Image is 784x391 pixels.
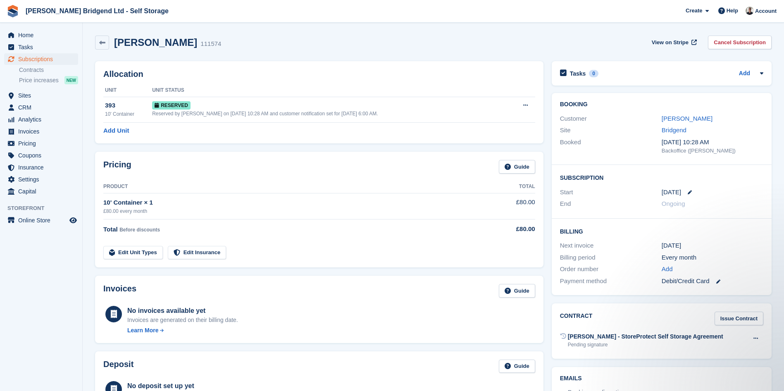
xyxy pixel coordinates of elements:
[114,37,197,48] h2: [PERSON_NAME]
[477,224,535,234] div: £80.00
[560,265,662,274] div: Order number
[560,312,593,325] h2: Contract
[560,241,662,250] div: Next invoice
[568,332,723,341] div: [PERSON_NAME] - StoreProtect Self Storage Agreement
[103,284,136,298] h2: Invoices
[4,126,78,137] a: menu
[755,7,777,15] span: Account
[662,126,686,134] a: Bridgend
[560,173,763,181] h2: Subscription
[200,39,221,49] div: 111574
[4,29,78,41] a: menu
[4,90,78,101] a: menu
[103,360,133,373] h2: Deposit
[4,162,78,173] a: menu
[103,180,477,193] th: Product
[560,199,662,209] div: End
[103,84,152,97] th: Unit
[662,253,763,262] div: Every month
[18,53,68,65] span: Subscriptions
[18,186,68,197] span: Capital
[127,381,298,391] div: No deposit set up yet
[18,90,68,101] span: Sites
[18,102,68,113] span: CRM
[662,147,763,155] div: Backoffice ([PERSON_NAME])
[727,7,738,15] span: Help
[127,316,238,324] div: Invoices are generated on their billing date.
[4,114,78,125] a: menu
[662,115,713,122] a: [PERSON_NAME]
[18,29,68,41] span: Home
[103,126,129,136] a: Add Unit
[560,101,763,108] h2: Booking
[68,215,78,225] a: Preview store
[4,53,78,65] a: menu
[103,226,118,233] span: Total
[4,215,78,226] a: menu
[103,246,163,260] a: Edit Unit Types
[499,160,535,174] a: Guide
[18,41,68,53] span: Tasks
[4,150,78,161] a: menu
[152,84,508,97] th: Unit Status
[662,138,763,147] div: [DATE] 10:28 AM
[648,36,698,49] a: View on Stripe
[22,4,172,18] a: [PERSON_NAME] Bridgend Ltd - Self Storage
[19,66,78,74] a: Contracts
[560,277,662,286] div: Payment method
[18,215,68,226] span: Online Store
[18,126,68,137] span: Invoices
[589,70,598,77] div: 0
[560,253,662,262] div: Billing period
[477,193,535,219] td: £80.00
[560,126,662,135] div: Site
[662,188,681,197] time: 2025-10-18 00:00:00 UTC
[4,102,78,113] a: menu
[152,110,508,117] div: Reserved by [PERSON_NAME] on [DATE] 10:28 AM and customer notification set for [DATE] 6:00 AM.
[18,138,68,149] span: Pricing
[152,101,191,110] span: Reserved
[127,326,158,335] div: Learn More
[7,5,19,17] img: stora-icon-8386f47178a22dfd0bd8f6a31ec36ba5ce8667c1dd55bd0f319d3a0aa187defe.svg
[662,277,763,286] div: Debit/Credit Card
[103,207,477,215] div: £80.00 every month
[499,284,535,298] a: Guide
[4,186,78,197] a: menu
[477,180,535,193] th: Total
[662,265,673,274] a: Add
[18,150,68,161] span: Coupons
[560,188,662,197] div: Start
[708,36,772,49] a: Cancel Subscription
[127,306,238,316] div: No invoices available yet
[715,312,763,325] a: Issue Contract
[18,114,68,125] span: Analytics
[127,326,238,335] a: Learn More
[105,101,152,110] div: 393
[119,227,160,233] span: Before discounts
[570,70,586,77] h2: Tasks
[662,200,685,207] span: Ongoing
[19,76,78,85] a: Price increases NEW
[499,360,535,373] a: Guide
[560,114,662,124] div: Customer
[7,204,82,212] span: Storefront
[739,69,750,79] a: Add
[105,110,152,118] div: 10' Container
[103,198,477,207] div: 10' Container × 1
[568,341,723,348] div: Pending signature
[560,375,763,382] h2: Emails
[662,241,763,250] div: [DATE]
[64,76,78,84] div: NEW
[168,246,226,260] a: Edit Insurance
[19,76,59,84] span: Price increases
[103,69,535,79] h2: Allocation
[4,138,78,149] a: menu
[18,174,68,185] span: Settings
[686,7,702,15] span: Create
[746,7,754,15] img: Rhys Jones
[652,38,689,47] span: View on Stripe
[560,227,763,235] h2: Billing
[4,174,78,185] a: menu
[560,138,662,155] div: Booked
[18,162,68,173] span: Insurance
